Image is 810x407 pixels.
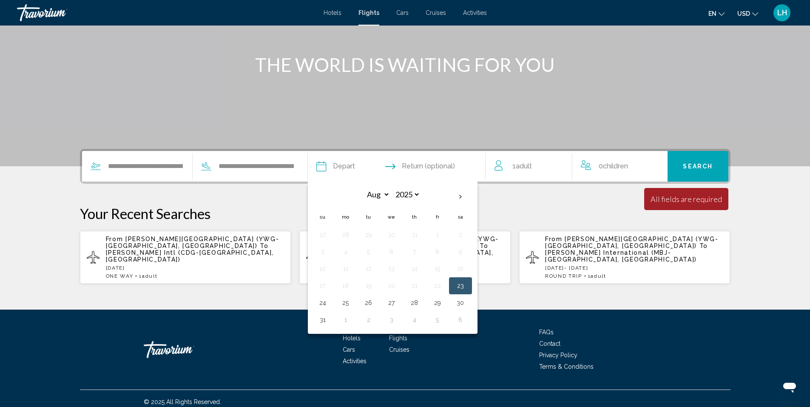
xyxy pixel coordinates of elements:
a: Cars [396,9,409,16]
a: Cars [343,346,355,353]
span: 0 [599,160,628,172]
button: Day 2 [454,229,467,241]
span: Search [683,163,713,170]
button: From [PERSON_NAME][GEOGRAPHIC_DATA] (YWG-[GEOGRAPHIC_DATA], [GEOGRAPHIC_DATA]) To [PERSON_NAME] I... [299,231,511,284]
button: Day 1 [339,314,352,326]
button: Day 11 [339,263,352,275]
span: Children [603,162,628,170]
button: Day 30 [385,229,398,241]
a: FAQs [539,329,554,336]
button: Day 2 [362,314,375,326]
button: User Menu [771,4,793,22]
a: Terms & Conditions [539,363,594,370]
span: To [480,242,488,249]
button: Day 9 [454,246,467,258]
button: Day 4 [339,246,352,258]
span: [PERSON_NAME][GEOGRAPHIC_DATA] (YWG-[GEOGRAPHIC_DATA], [GEOGRAPHIC_DATA]) [545,236,719,249]
button: Day 29 [431,297,444,309]
button: Day 8 [431,246,444,258]
button: Return date [385,151,455,182]
button: Day 4 [408,314,421,326]
a: Cruises [389,346,409,353]
span: 1 [512,160,532,172]
button: Day 19 [362,280,375,292]
span: Activities [463,9,487,16]
span: 1 [588,273,606,279]
span: en [708,10,716,17]
span: LH [777,9,787,17]
a: Flights [358,9,379,16]
button: Day 14 [408,263,421,275]
button: Day 31 [408,229,421,241]
button: Day 15 [431,263,444,275]
button: Travelers: 1 adult, 0 children [486,151,668,182]
span: Adult [591,273,606,279]
span: ROUND TRIP [545,273,582,279]
button: Day 7 [408,246,421,258]
h1: THE WORLD IS WAITING FOR YOU [246,54,565,76]
span: ONE WAY [106,273,134,279]
button: Day 30 [454,297,467,309]
button: Day 24 [316,297,330,309]
span: Hotels [343,335,361,342]
button: Day 5 [431,314,444,326]
button: Day 3 [316,246,330,258]
p: [DATE] - [DATE] [545,265,724,271]
span: USD [737,10,750,17]
a: Privacy Policy [539,352,577,359]
button: Day 22 [431,280,444,292]
a: Travorium [144,337,229,362]
button: Day 3 [385,314,398,326]
button: Day 6 [454,314,467,326]
button: Day 6 [385,246,398,258]
button: Day 21 [408,280,421,292]
a: Cruises [426,9,446,16]
a: Hotels [324,9,341,16]
button: Day 20 [385,280,398,292]
select: Select year [392,187,420,202]
button: Next month [449,187,472,207]
span: 1 [139,273,157,279]
a: Flights [389,335,407,342]
button: Day 28 [408,297,421,309]
button: Day 12 [362,263,375,275]
p: [DATE] [106,265,284,271]
button: Day 5 [362,246,375,258]
div: All fields are required [651,194,722,204]
button: Day 17 [316,280,330,292]
span: Adult [142,273,157,279]
button: Day 28 [339,229,352,241]
button: Day 23 [454,280,467,292]
button: Day 27 [316,229,330,241]
button: Day 10 [316,263,330,275]
a: Activities [343,358,367,364]
span: [PERSON_NAME] Intl (CDG-[GEOGRAPHIC_DATA], [GEOGRAPHIC_DATA]) [106,249,274,263]
span: From [545,236,563,242]
span: From [106,236,123,242]
button: From [PERSON_NAME][GEOGRAPHIC_DATA] (YWG-[GEOGRAPHIC_DATA], [GEOGRAPHIC_DATA]) To [PERSON_NAME] I... [519,231,730,284]
div: Search widget [82,151,728,182]
button: Change currency [737,7,758,20]
button: Day 16 [454,263,467,275]
button: Day 25 [339,297,352,309]
p: Your Recent Searches [80,205,730,222]
select: Select month [362,187,390,202]
iframe: Button to launch messaging window [776,373,803,400]
button: Day 13 [385,263,398,275]
span: Adult [516,162,532,170]
button: Search [668,151,728,182]
button: Day 18 [339,280,352,292]
button: Day 31 [316,314,330,326]
a: Contact [539,340,560,347]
